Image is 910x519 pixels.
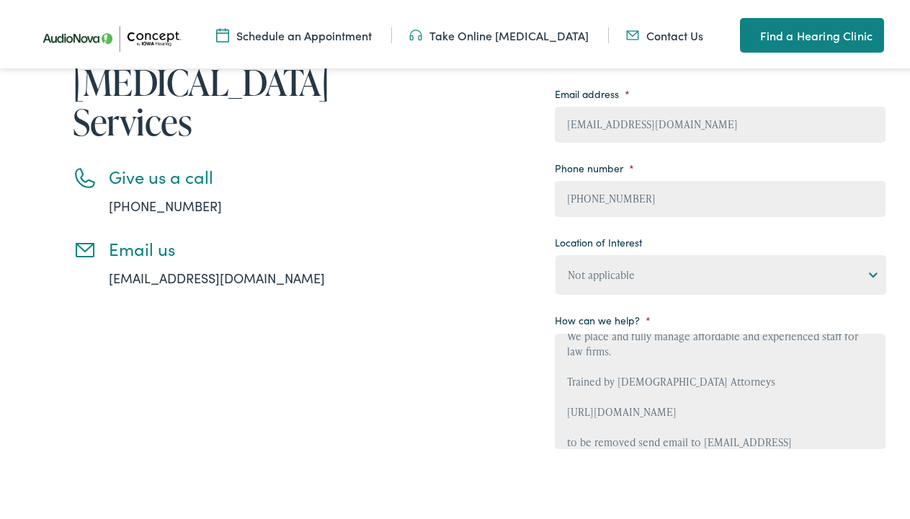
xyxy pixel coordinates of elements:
h3: Email us [109,235,368,256]
label: Phone number [555,158,634,171]
img: utility icon [409,24,422,40]
a: Schedule an Appointment [216,24,372,40]
input: (XXX) XXX - XXXX [555,177,886,213]
h3: Give us a call [109,163,368,184]
a: [EMAIL_ADDRESS][DOMAIN_NAME] [109,265,325,283]
label: Email address [555,84,630,97]
a: Take Online [MEDICAL_DATA] [409,24,589,40]
input: example@email.com [555,103,886,139]
a: Find a Hearing Clinic [740,14,884,49]
a: Contact Us [626,24,703,40]
label: How can we help? [555,310,651,323]
label: Location of Interest [555,232,642,245]
img: utility icon [626,24,639,40]
img: A calendar icon to schedule an appointment at Concept by Iowa Hearing. [216,24,229,40]
a: [PHONE_NUMBER] [109,193,222,211]
img: utility icon [740,23,753,40]
h1: Contact Us for [MEDICAL_DATA] Services [73,19,368,138]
